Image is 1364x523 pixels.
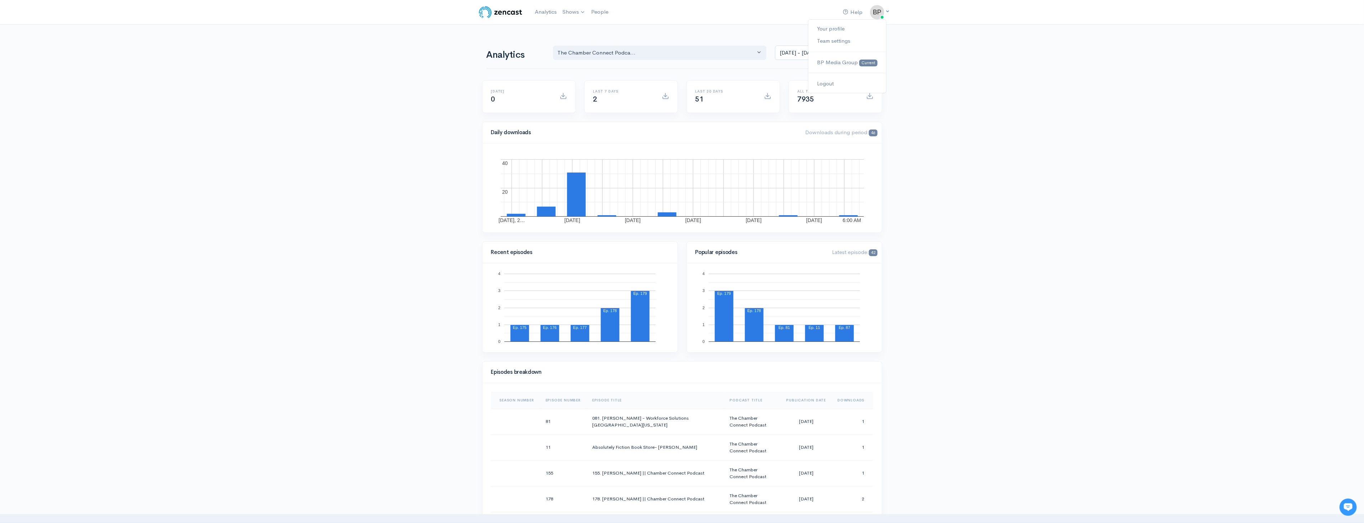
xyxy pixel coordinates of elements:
[702,322,704,327] text: 1
[780,486,832,512] td: [DATE]
[540,460,586,486] td: 155
[491,369,869,375] h4: Episodes breakdown
[870,5,884,19] img: ...
[10,123,134,132] p: Find an answer quickly
[779,325,790,330] text: Ep. 81
[573,325,587,330] text: Ep. 177
[603,308,617,313] text: Ep. 178
[540,409,586,434] td: 81
[499,217,525,223] text: [DATE], 2…
[859,60,877,66] span: Current
[593,89,653,93] h6: Last 7 days
[695,272,873,344] svg: A chart.
[498,339,500,344] text: 0
[498,272,500,276] text: 4
[588,4,611,20] a: People
[840,5,866,20] a: Help
[808,23,886,35] a: Your profile
[553,46,767,60] button: The Chamber Connect Podca...
[702,272,704,276] text: 4
[540,434,586,460] td: 11
[502,160,508,166] text: 40
[486,50,545,60] h1: Analytics
[586,409,724,434] td: 081. [PERSON_NAME] - Workforce Solutions [GEOGRAPHIC_DATA][US_STATE]
[695,95,704,104] span: 51
[808,77,886,90] a: Logout
[724,434,781,460] td: The Chamber Connect Podcast
[491,95,495,104] span: 0
[724,460,781,486] td: The Chamber Connect Podcast
[724,409,781,434] td: The Chamber Connect Podcast
[702,306,704,310] text: 2
[839,325,850,330] text: Ep. 87
[564,217,580,223] text: [DATE]
[832,392,873,409] th: Sort column
[780,434,832,460] td: [DATE]
[805,129,877,136] span: Downloads during period:
[586,460,724,486] td: 155. [PERSON_NAME] || Chamber Connect Podcast
[832,249,877,255] span: Latest episode:
[11,35,133,46] h1: Hi 👋
[780,392,832,409] th: Sort column
[11,48,133,82] h2: Just let us know if you need anything and we'll be happy to help! 🙂
[491,152,873,224] svg: A chart.
[593,95,598,104] span: 2
[491,249,665,255] h4: Recent episodes
[869,129,877,136] span: 46
[724,486,781,512] td: The Chamber Connect Podcast
[808,35,886,47] a: Team settings
[724,392,781,409] th: Sort column
[780,460,832,486] td: [DATE]
[560,4,588,20] a: Shows
[832,486,873,512] td: 2
[633,291,647,296] text: Ep. 179
[491,129,797,136] h4: Daily downloads
[747,308,761,313] text: Ep. 178
[809,325,820,330] text: Ep. 11
[869,249,877,256] span: 42
[498,288,500,293] text: 3
[817,59,858,66] span: BP Media Group
[780,409,832,434] td: [DATE]
[491,392,540,409] th: Sort column
[798,95,814,104] span: 7935
[540,486,586,512] td: 178
[491,272,669,344] svg: A chart.
[586,486,724,512] td: 178. [PERSON_NAME] || Chamber Connect Podcast
[717,291,731,296] text: Ep. 179
[540,392,586,409] th: Sort column
[46,99,86,105] span: New conversation
[586,434,724,460] td: Absolutely Fiction Book Store- [PERSON_NAME]
[498,322,500,327] text: 1
[532,4,560,20] a: Analytics
[695,89,755,93] h6: Last 30 days
[702,288,704,293] text: 3
[513,325,527,330] text: Ep. 175
[832,434,873,460] td: 1
[695,249,824,255] h4: Popular episodes
[625,217,641,223] text: [DATE]
[798,89,857,93] h6: All time
[543,325,557,330] text: Ep. 176
[832,409,873,434] td: 1
[746,217,761,223] text: [DATE]
[502,189,508,195] text: 20
[775,46,863,60] input: analytics date range selector
[702,339,704,344] text: 0
[586,392,724,409] th: Sort column
[685,217,701,223] text: [DATE]
[832,460,873,486] td: 1
[1340,499,1357,516] iframe: gist-messenger-bubble-iframe
[478,5,523,19] img: ZenCast Logo
[842,217,861,223] text: 6:00 AM
[498,306,500,310] text: 2
[491,89,551,93] h6: [DATE]
[558,49,756,57] div: The Chamber Connect Podca...
[21,135,128,149] input: Search articles
[808,56,886,69] a: BP Media Group Current
[11,95,132,109] button: New conversation
[806,217,822,223] text: [DATE]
